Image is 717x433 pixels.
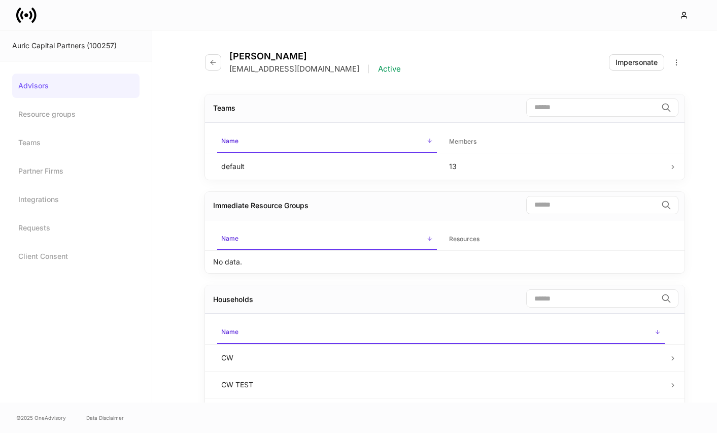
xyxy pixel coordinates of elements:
[221,234,238,243] h6: Name
[449,137,476,146] h6: Members
[213,344,669,371] td: CW
[445,229,665,250] span: Resources
[12,74,140,98] a: Advisors
[12,216,140,240] a: Requests
[217,322,665,344] span: Name
[213,398,669,425] td: CW Test
[213,371,669,398] td: CW TEST
[213,257,242,267] p: No data.
[213,103,235,113] div: Teams
[217,131,437,153] span: Name
[12,41,140,51] div: Auric Capital Partners (100257)
[12,187,140,212] a: Integrations
[441,153,669,180] td: 13
[16,414,66,422] span: © 2025 OneAdvisory
[616,57,658,68] div: Impersonate
[445,131,665,152] span: Members
[367,64,370,74] p: |
[213,201,309,211] div: Immediate Resource Groups
[86,414,124,422] a: Data Disclaimer
[449,234,480,244] h6: Resources
[609,54,664,71] button: Impersonate
[12,130,140,155] a: Teams
[213,294,253,305] div: Households
[12,244,140,269] a: Client Consent
[12,102,140,126] a: Resource groups
[221,327,238,337] h6: Name
[229,51,401,62] h4: [PERSON_NAME]
[221,136,238,146] h6: Name
[229,64,359,74] p: [EMAIL_ADDRESS][DOMAIN_NAME]
[217,228,437,250] span: Name
[12,159,140,183] a: Partner Firms
[378,64,401,74] p: Active
[213,153,441,180] td: default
